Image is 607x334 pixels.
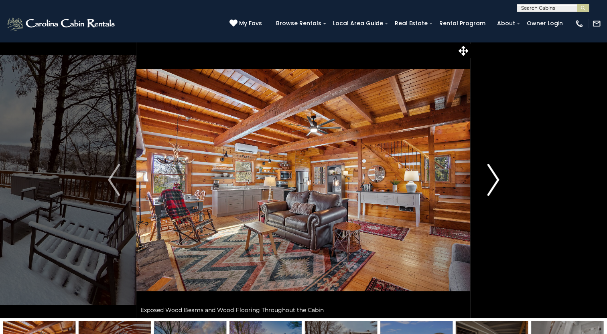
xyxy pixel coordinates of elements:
[329,17,387,30] a: Local Area Guide
[108,164,120,196] img: arrow
[239,19,262,28] span: My Favs
[523,17,567,30] a: Owner Login
[6,16,117,32] img: White-1-2.png
[592,19,601,28] img: mail-regular-white.png
[435,17,489,30] a: Rental Program
[575,19,584,28] img: phone-regular-white.png
[493,17,519,30] a: About
[91,42,136,318] button: Previous
[391,17,432,30] a: Real Estate
[487,164,499,196] img: arrow
[272,17,325,30] a: Browse Rentals
[471,42,516,318] button: Next
[136,302,470,318] div: Exposed Wood Beams and Wood Flooring Throughout the Cabin
[229,19,264,28] a: My Favs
